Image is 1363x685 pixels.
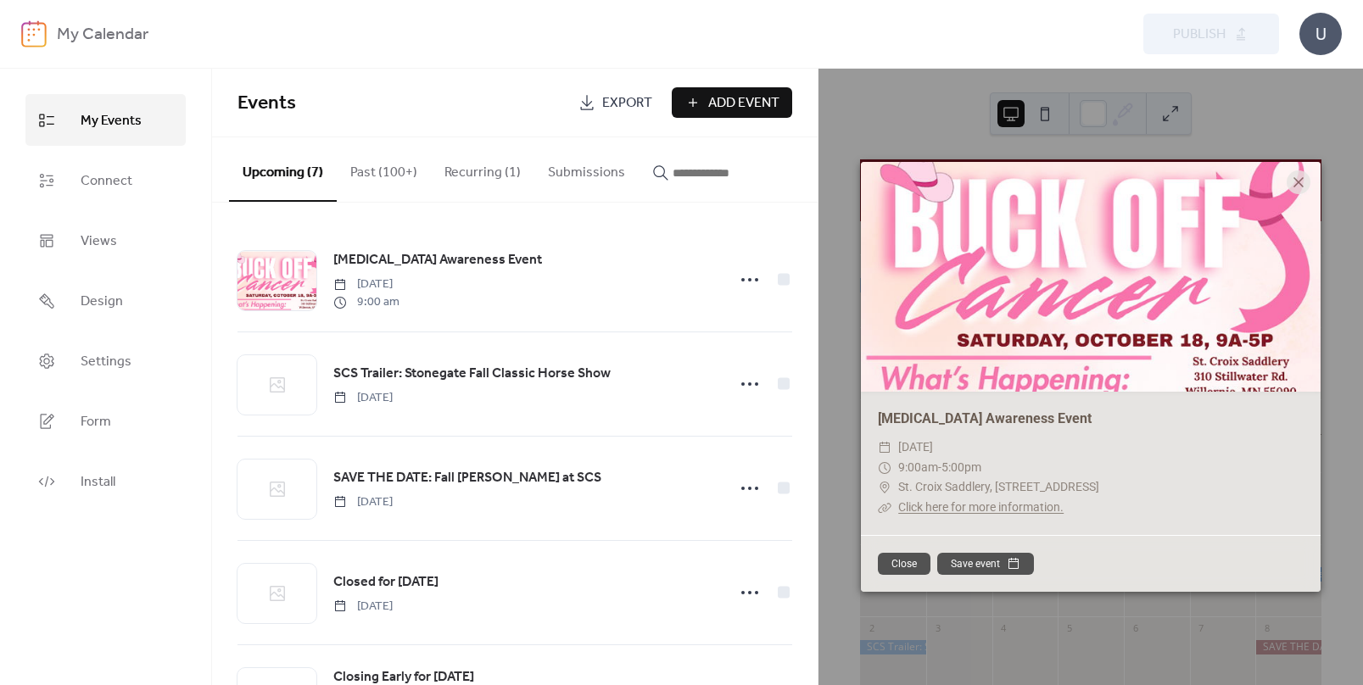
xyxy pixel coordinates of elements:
span: Views [81,228,117,254]
div: U [1299,13,1342,55]
span: Install [81,469,115,495]
button: Submissions [534,137,639,200]
a: Closed for [DATE] [333,571,439,593]
a: My Events [25,94,186,146]
a: Form [25,395,186,447]
span: Connect [81,168,132,194]
span: Events [237,85,296,122]
span: St. Croix Saddlery, [STREET_ADDRESS] [898,477,1099,498]
span: [DATE] [898,437,933,458]
button: Close [878,553,930,575]
span: [MEDICAL_DATA] Awareness Event [333,250,542,270]
span: Settings [81,348,131,375]
span: 9:00 am [333,293,399,311]
a: SCS Trailer: Stonegate Fall Classic Horse Show [333,363,611,385]
span: [DATE] [333,493,393,511]
span: Closed for [DATE] [333,572,439,593]
span: SCS Trailer: Stonegate Fall Classic Horse Show [333,364,611,384]
b: My Calendar [57,19,148,51]
a: Connect [25,154,186,206]
a: [MEDICAL_DATA] Awareness Event [878,410,1092,426]
span: [DATE] [333,276,399,293]
span: [DATE] [333,598,393,615]
button: Add Event [672,87,792,118]
span: 5:00pm [941,460,981,474]
a: [MEDICAL_DATA] Awareness Event [333,249,542,271]
a: Install [25,455,186,507]
span: 9:00am [898,460,938,474]
div: ​ [878,498,891,518]
span: Export [602,93,652,114]
span: - [938,460,941,474]
span: SAVE THE DATE: Fall [PERSON_NAME] at SCS [333,468,601,488]
a: Design [25,275,186,326]
a: Settings [25,335,186,387]
button: Recurring (1) [431,137,534,200]
img: logo [21,20,47,47]
span: My Events [81,108,142,134]
span: [DATE] [333,389,393,407]
a: Export [566,87,665,118]
span: Add Event [708,93,779,114]
div: ​ [878,477,891,498]
a: Click here for more information. [898,500,1064,514]
a: SAVE THE DATE: Fall [PERSON_NAME] at SCS [333,467,601,489]
button: Past (100+) [337,137,431,200]
div: ​ [878,458,891,478]
button: Save event [937,553,1034,575]
span: Form [81,409,111,435]
button: Upcoming (7) [229,137,337,202]
span: Design [81,288,123,315]
div: ​ [878,437,891,458]
a: Views [25,214,186,266]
